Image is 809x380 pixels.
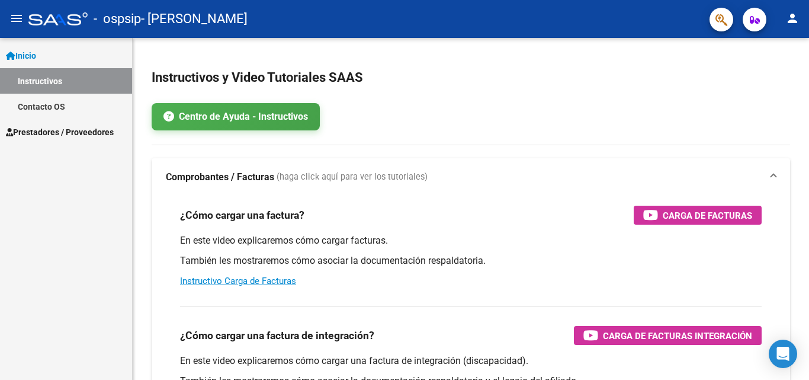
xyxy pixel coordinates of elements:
[769,340,797,368] div: Open Intercom Messenger
[277,171,428,184] span: (haga click aquí para ver los tutoriales)
[634,206,762,225] button: Carga de Facturas
[180,276,296,286] a: Instructivo Carga de Facturas
[6,126,114,139] span: Prestadores / Proveedores
[180,234,762,247] p: En este video explicaremos cómo cargar facturas.
[663,208,752,223] span: Carga de Facturas
[180,207,304,223] h3: ¿Cómo cargar una factura?
[180,355,762,368] p: En este video explicaremos cómo cargar una factura de integración (discapacidad).
[152,103,320,130] a: Centro de Ayuda - Instructivos
[6,49,36,62] span: Inicio
[141,6,248,32] span: - [PERSON_NAME]
[785,11,800,25] mat-icon: person
[574,326,762,345] button: Carga de Facturas Integración
[166,171,274,184] strong: Comprobantes / Facturas
[94,6,141,32] span: - ospsip
[180,254,762,267] p: También les mostraremos cómo asociar la documentación respaldatoria.
[9,11,24,25] mat-icon: menu
[152,158,790,196] mat-expansion-panel-header: Comprobantes / Facturas (haga click aquí para ver los tutoriales)
[152,66,790,89] h2: Instructivos y Video Tutoriales SAAS
[180,327,374,344] h3: ¿Cómo cargar una factura de integración?
[603,328,752,343] span: Carga de Facturas Integración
